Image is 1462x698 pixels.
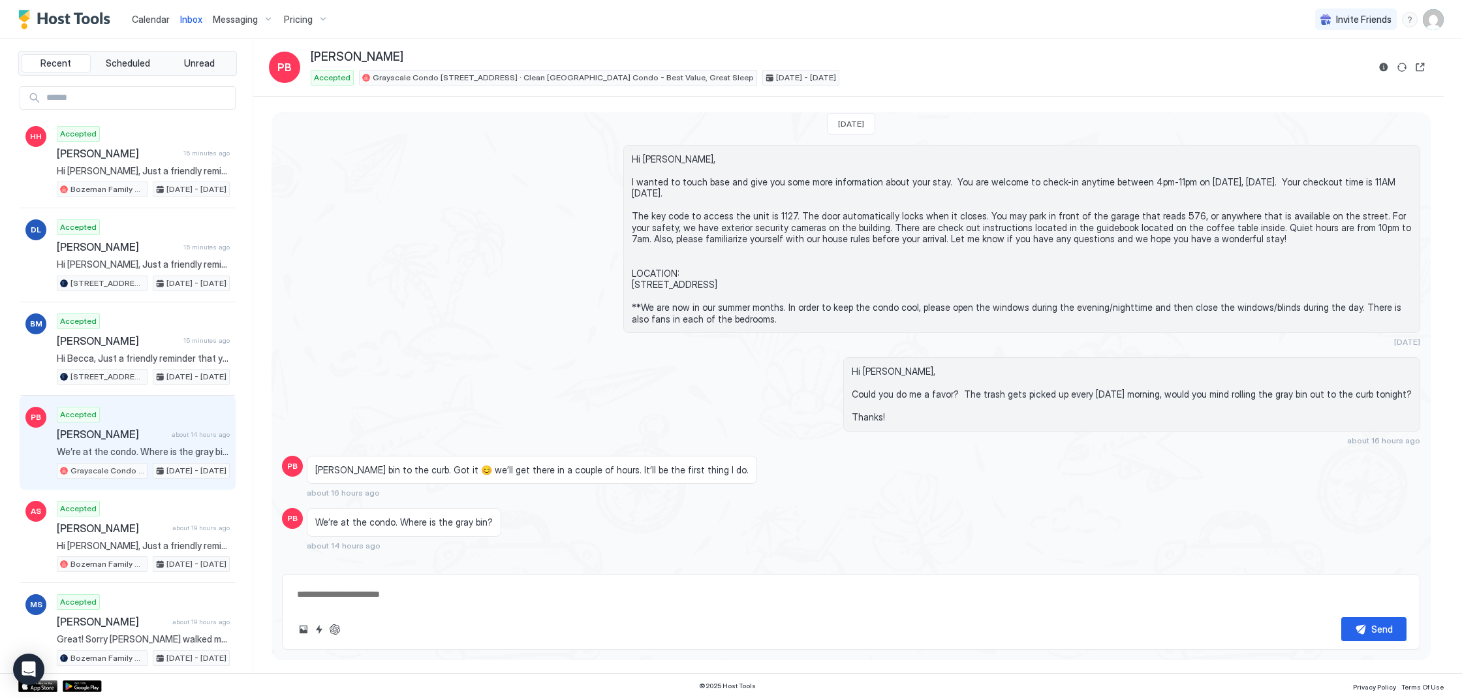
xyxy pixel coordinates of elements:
[311,622,327,637] button: Quick reply
[1336,14,1392,25] span: Invite Friends
[57,147,178,160] span: [PERSON_NAME]
[70,465,144,477] span: Grayscale Condo [STREET_ADDRESS] · Clean [GEOGRAPHIC_DATA] Condo - Best Value, Great Sleep
[18,51,237,76] div: tab-group
[30,318,42,330] span: BM
[284,14,313,25] span: Pricing
[373,72,754,84] span: Grayscale Condo [STREET_ADDRESS] · Clean [GEOGRAPHIC_DATA] Condo - Best Value, Great Sleep
[18,680,57,692] a: App Store
[1341,617,1407,641] button: Send
[776,72,836,84] span: [DATE] - [DATE]
[180,12,202,26] a: Inbox
[166,183,226,195] span: [DATE] - [DATE]
[57,353,230,364] span: Hi Becca, Just a friendly reminder that your check-out is [DATE] at 11AM. We would love if you co...
[31,411,41,423] span: PB
[57,633,230,645] span: Great! Sorry [PERSON_NAME] walked me through cancelling the payment request. I learned something ...
[63,680,102,692] a: Google Play Store
[57,446,230,458] span: We’re at the condo. Where is the gray bin?
[57,240,178,253] span: [PERSON_NAME]
[1401,679,1444,693] a: Terms Of Use
[180,14,202,25] span: Inbox
[22,54,91,72] button: Recent
[31,224,41,236] span: DL
[60,503,97,515] span: Accepted
[13,654,44,685] div: Open Intercom Messenger
[30,131,42,142] span: HH
[1353,679,1396,693] a: Privacy Policy
[70,652,144,664] span: Bozeman Family Rancher
[311,50,403,65] span: [PERSON_NAME]
[18,10,116,29] a: Host Tools Logo
[70,278,144,289] span: [STREET_ADDRESS] · [GEOGRAPHIC_DATA] Condo - Great Location & Clean
[106,57,150,69] span: Scheduled
[166,371,226,383] span: [DATE] - [DATE]
[287,513,298,524] span: PB
[1353,683,1396,691] span: Privacy Policy
[1394,337,1420,347] span: [DATE]
[93,54,163,72] button: Scheduled
[132,12,170,26] a: Calendar
[57,259,230,270] span: Hi [PERSON_NAME], Just a friendly reminder that your check-out is [DATE] at 11AM. We would love i...
[1299,561,1420,579] button: Scheduled Messages
[183,149,230,157] span: 15 minutes ago
[184,57,215,69] span: Unread
[1347,436,1420,445] span: about 16 hours ago
[1423,9,1444,30] div: User profile
[838,119,864,129] span: [DATE]
[31,505,41,517] span: AS
[57,615,167,628] span: [PERSON_NAME]
[57,522,167,535] span: [PERSON_NAME]
[287,460,298,472] span: PB
[213,14,258,25] span: Messaging
[183,243,230,251] span: 15 minutes ago
[166,558,226,570] span: [DATE] - [DATE]
[70,558,144,570] span: Bozeman Family Rancher
[60,409,97,420] span: Accepted
[699,682,756,690] span: © 2025 Host Tools
[60,596,97,608] span: Accepted
[41,87,235,109] input: Input Field
[1376,59,1392,75] button: Reservation information
[166,652,226,664] span: [DATE] - [DATE]
[164,54,234,72] button: Unread
[315,464,749,476] span: [PERSON_NAME] bin to the curb. Got it 😊 we’ll get there in a couple of hours. It’ll be the first ...
[296,622,311,637] button: Upload image
[40,57,71,69] span: Recent
[57,540,230,552] span: Hi [PERSON_NAME], Just a friendly reminder that your check-out is [DATE] at 11AM. We would love i...
[57,334,178,347] span: [PERSON_NAME]
[60,221,97,233] span: Accepted
[132,14,170,25] span: Calendar
[315,516,493,528] span: We’re at the condo. Where is the gray bin?
[632,153,1412,325] span: Hi [PERSON_NAME], I wanted to touch base and give you some more information about your stay. You ...
[183,336,230,345] span: 15 minutes ago
[166,465,226,477] span: [DATE] - [DATE]
[1401,683,1444,691] span: Terms Of Use
[1394,59,1410,75] button: Sync reservation
[172,618,230,626] span: about 19 hours ago
[30,599,42,611] span: MS
[60,315,97,327] span: Accepted
[57,428,166,441] span: [PERSON_NAME]
[1402,12,1418,27] div: menu
[70,183,144,195] span: Bozeman Family Rancher
[1316,563,1405,577] div: Scheduled Messages
[314,72,350,84] span: Accepted
[1371,622,1393,636] div: Send
[307,488,380,498] span: about 16 hours ago
[277,59,292,75] span: PB
[57,165,230,177] span: Hi [PERSON_NAME], Just a friendly reminder that your check-out is [DATE] at 11AM. We would love i...
[852,366,1412,423] span: Hi [PERSON_NAME], Could you do me a favor? The trash gets picked up every [DATE] morning, would y...
[172,430,230,439] span: about 14 hours ago
[1412,59,1428,75] button: Open reservation
[166,278,226,289] span: [DATE] - [DATE]
[60,128,97,140] span: Accepted
[307,541,381,550] span: about 14 hours ago
[70,371,144,383] span: [STREET_ADDRESS] · [US_STATE] Condo | Superb Value & Clean
[172,524,230,532] span: about 19 hours ago
[327,622,343,637] button: ChatGPT Auto Reply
